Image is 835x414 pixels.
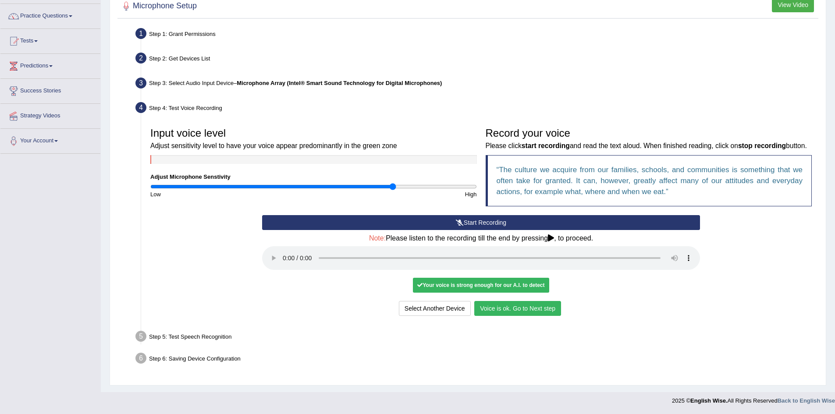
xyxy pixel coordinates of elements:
h4: Please listen to the recording till the end by pressing , to proceed. [262,234,700,242]
div: 2025 © All Rights Reserved [672,392,835,405]
q: The culture we acquire from our families, schools, and communities is something that we often tak... [497,166,803,196]
div: Step 3: Select Audio Input Device [131,75,822,94]
h3: Input voice level [150,127,477,151]
a: Back to English Wise [778,397,835,404]
small: Adjust sensitivity level to have your voice appear predominantly in the green zone [150,142,397,149]
a: Tests [0,29,100,51]
span: – [234,80,442,86]
label: Adjust Microphone Senstivity [150,173,231,181]
a: Practice Questions [0,4,100,26]
a: Success Stories [0,79,100,101]
div: Step 5: Test Speech Recognition [131,328,822,347]
span: Note: [369,234,386,242]
div: Step 4: Test Voice Recording [131,99,822,119]
a: Predictions [0,54,100,76]
div: Low [146,190,313,198]
div: Step 1: Grant Permissions [131,25,822,45]
div: Step 6: Saving Device Configuration [131,350,822,369]
small: Please click and read the text aloud. When finished reading, click on button. [486,142,807,149]
button: Start Recording [262,215,700,230]
b: Microphone Array (Intel® Smart Sound Technology for Digital Microphones) [237,80,442,86]
div: High [313,190,481,198]
button: Select Another Device [399,301,471,316]
button: Voice is ok. Go to Next step [474,301,561,316]
h3: Record your voice [486,127,812,151]
a: Your Account [0,129,100,151]
a: Strategy Videos [0,104,100,126]
strong: English Wise. [690,397,727,404]
div: Your voice is strong enough for our A.I. to detect [413,278,549,293]
b: stop recording [738,142,786,149]
div: Step 2: Get Devices List [131,50,822,69]
b: start recording [522,142,570,149]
